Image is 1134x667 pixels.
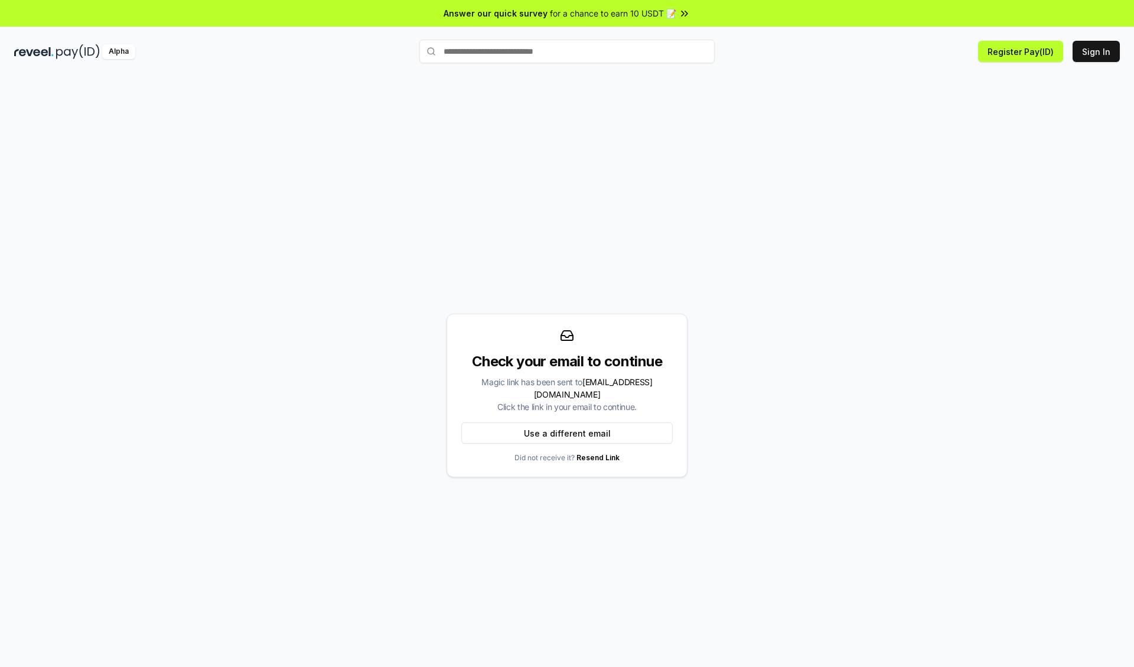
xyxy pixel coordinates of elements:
[1073,41,1120,62] button: Sign In
[444,7,548,19] span: Answer our quick survey
[534,377,653,399] span: [EMAIL_ADDRESS][DOMAIN_NAME]
[56,44,100,59] img: pay_id
[576,453,620,462] a: Resend Link
[461,352,673,371] div: Check your email to continue
[978,41,1063,62] button: Register Pay(ID)
[102,44,135,59] div: Alpha
[461,376,673,413] div: Magic link has been sent to Click the link in your email to continue.
[550,7,676,19] span: for a chance to earn 10 USDT 📝
[461,422,673,444] button: Use a different email
[514,453,620,463] p: Did not receive it?
[14,44,54,59] img: reveel_dark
